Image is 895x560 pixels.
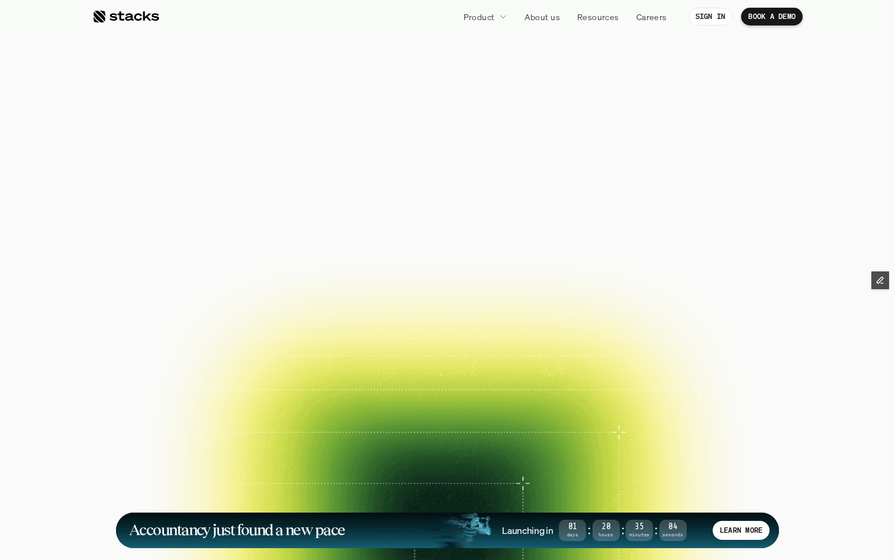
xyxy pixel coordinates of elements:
h4: Launching in [502,524,553,537]
p: About us [524,11,560,23]
a: Case study [496,300,569,351]
a: Case study [326,361,399,412]
span: 04 [659,524,687,530]
span: Seconds [659,533,687,537]
span: Minutes [626,533,653,537]
p: BOOK A DEMO [748,12,796,21]
a: Accountancy just found a new paceLaunching in01Days:20Hours:35Minutes:04SecondsLEARN MORE [116,513,779,548]
h2: Case study [520,340,551,347]
strong: : [620,523,626,537]
p: Product [463,11,495,23]
a: Case study [157,300,230,351]
strong: : [653,523,659,537]
a: BOOK A DEMO [741,8,803,25]
p: BOOK A DEMO [345,257,412,274]
p: EXPLORE PRODUCT [459,257,550,274]
span: Days [559,533,586,537]
a: About us [517,6,567,27]
strong: : [586,523,592,537]
a: EXPLORE PRODUCT [438,250,571,280]
a: Careers [629,6,674,27]
span: Reimagined. [301,126,594,179]
a: Case study [242,300,314,351]
h2: Case study [266,340,297,347]
span: The [224,72,318,126]
span: 01 [559,524,586,530]
a: Case study [242,361,314,412]
h1: Accountancy just found a new pace [129,523,345,537]
a: SIGN IN [688,8,733,25]
h2: Case study [181,340,213,347]
span: 35 [626,524,653,530]
p: LEARN MORE [720,526,762,535]
p: and more [665,375,738,385]
p: Resources [577,11,619,23]
h2: Case study [266,401,297,408]
p: SIGN IN [696,12,726,21]
a: Resources [570,6,626,27]
span: financial [328,72,531,126]
span: Hours [593,533,620,537]
span: 20 [593,524,620,530]
h2: Case study [350,401,382,408]
a: BOOK A DEMO [324,250,433,280]
p: Careers [636,11,667,23]
button: Edit Framer Content [871,271,889,289]
span: close. [541,72,671,126]
p: Close your books faster, smarter, and risk-free with Stacks, the AI tool for accounting teams. [300,193,594,229]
